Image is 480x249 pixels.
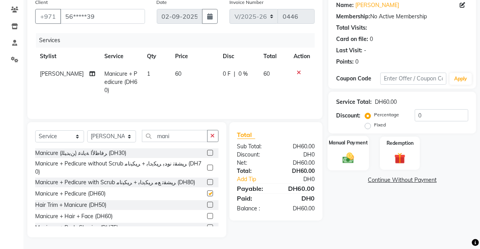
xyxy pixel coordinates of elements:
div: Manicure + Pedicure without Scrub ﺮﻴﺸﻘﺗ نوﺪﺑ ﺮﻴﻜﻳدﺎﺑ + ﺮﻴﻜﻴﻧﺎﻣ (DH70) [35,160,204,176]
label: Percentage [374,111,399,118]
div: Discount: [336,112,360,120]
div: DH0 [276,194,321,203]
span: 60 [175,70,181,77]
label: Redemption [387,140,414,147]
div: Manicure + Pedicure (DH60) [35,190,106,198]
div: DH60.00 [276,142,321,151]
div: 0 [355,58,358,66]
th: Disc [218,48,259,65]
div: Balance : [231,205,276,213]
div: Points: [336,58,354,66]
div: Name: [336,1,354,9]
div: 0 [370,35,373,43]
div: DH0 [276,151,321,159]
div: Total: [231,167,276,175]
span: Manicure + Pedicure (DH60) [104,70,137,94]
div: Manicure + Hair + Face (DH60) [35,212,113,221]
div: Coupon Code [336,75,380,83]
div: Manicure (ﻦﻳﺪﻴﻠﻟ) ﺮﻓﺎﻇﻷا ﺔﻳﺎﻨﻋ (DH30) [35,149,126,157]
label: Fixed [374,121,386,128]
span: [PERSON_NAME] [40,70,84,77]
div: Membership: [336,12,370,21]
a: [PERSON_NAME] [355,1,399,9]
th: Service [100,48,142,65]
div: DH60.00 [276,159,321,167]
img: _cash.svg [339,151,358,164]
span: 1 [147,70,150,77]
span: 0 F [223,70,231,78]
th: Price [170,48,219,65]
input: Search by Name/Mobile/Email/Code [60,9,145,24]
button: +971 [35,9,61,24]
div: DH0 [283,175,321,183]
div: Card on file: [336,35,368,43]
div: DH60.00 [276,167,321,175]
img: _gift.svg [391,151,409,165]
div: Last Visit: [336,46,362,55]
div: Paid: [231,194,276,203]
a: Continue Without Payment [330,176,475,184]
div: Total Visits: [336,24,367,32]
button: Apply [450,73,472,85]
div: Hair Trim + Manicure (DH50) [35,201,106,209]
label: Manual Payment [329,139,368,146]
div: Manicure + Pedicure with Scrub ﺮﻴﺸﻘﺗ ﻊﻣ ﺮﻴﻜﻳدﺎﺑ + ﺮﻴﻜﻴﻧﺎﻣ (DH80) [35,178,195,187]
div: Discount: [231,151,276,159]
div: DH60.00 [375,98,397,106]
div: Sub Total: [231,142,276,151]
input: Search or Scan [142,130,208,142]
th: Total [259,48,289,65]
a: Add Tip [231,175,283,183]
div: DH60.00 [276,184,321,193]
div: Net: [231,159,276,167]
div: Services [36,33,321,48]
div: No Active Membership [336,12,468,21]
th: Action [289,48,315,65]
th: Stylist [35,48,100,65]
div: - [364,46,366,55]
span: | [234,70,235,78]
div: Manicure + Body Shaving (DH75) [35,224,118,232]
span: 0 % [238,70,248,78]
span: 60 [263,70,270,77]
span: Total [237,131,255,139]
th: Qty [142,48,170,65]
div: DH60.00 [276,205,321,213]
input: Enter Offer / Coupon Code [380,73,446,85]
div: Payable: [231,184,276,193]
div: Service Total: [336,98,372,106]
